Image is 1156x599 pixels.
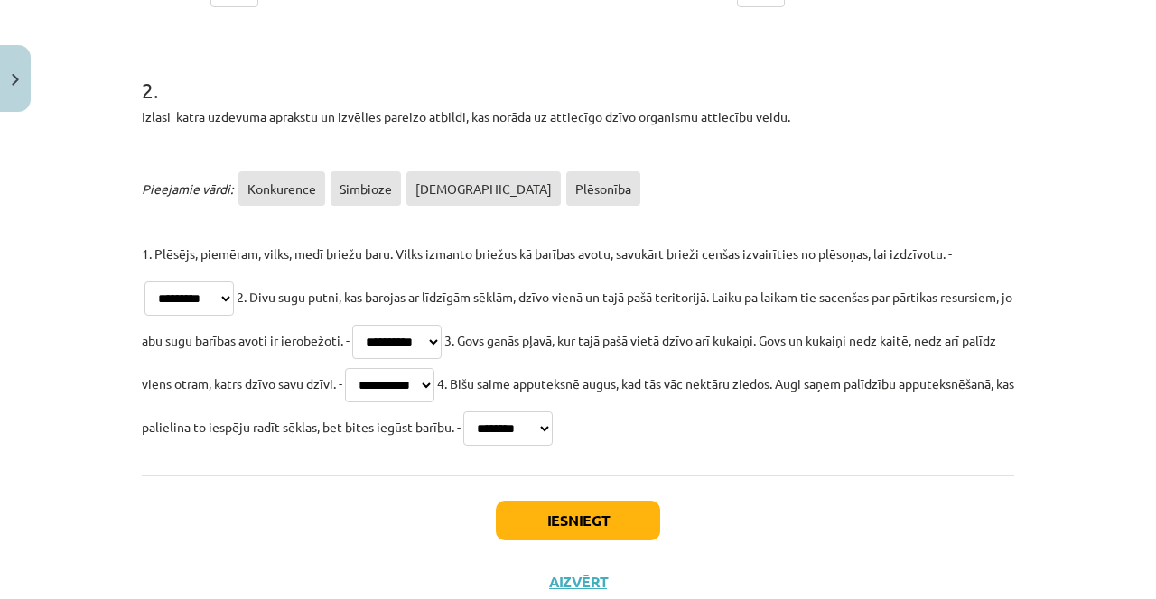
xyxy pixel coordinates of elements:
span: Pieejamie vārdi: [142,180,233,197]
span: Plēsonība [566,171,640,206]
span: Konkurence [238,171,325,206]
p: Izlasi katra uzdevuma aprakstu un izvēlies pareizo atbildi, kas norāda uz attiecīgo dzīvo organis... [142,107,1014,126]
span: [DEMOGRAPHIC_DATA] [406,171,561,206]
button: Iesniegt [496,501,660,540]
h1: 2 . [142,46,1014,102]
span: Simbioze [331,171,401,206]
span: 2. Divu sugu putni, kas barojas ar līdzīgām sēklām, dzīvo vienā un tajā pašā teritorijā. Laiku pa... [142,289,1012,348]
img: icon-close-lesson-0947bae3869378f0d4975bcd49f059093ad1ed9edebbc8119c70593378902aed.svg [12,74,19,86]
span: 3. Govs ganās pļavā, kur tajā pašā vietā dzīvo arī kukaiņi. Govs un kukaiņi nedz kaitē, nedz arī ... [142,332,996,392]
span: 4. Bišu saime apputeksnē augus, kad tās vāc nektāru ziedos. Augi saņem palīdzību apputeksnēšanā, ... [142,375,1014,435]
span: 1. Plēsējs, piemēram, vilks, medī briežu baru. Vilks izmanto briežus kā barības avotu, savukārt b... [142,245,952,262]
button: Aizvērt [544,573,612,591]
